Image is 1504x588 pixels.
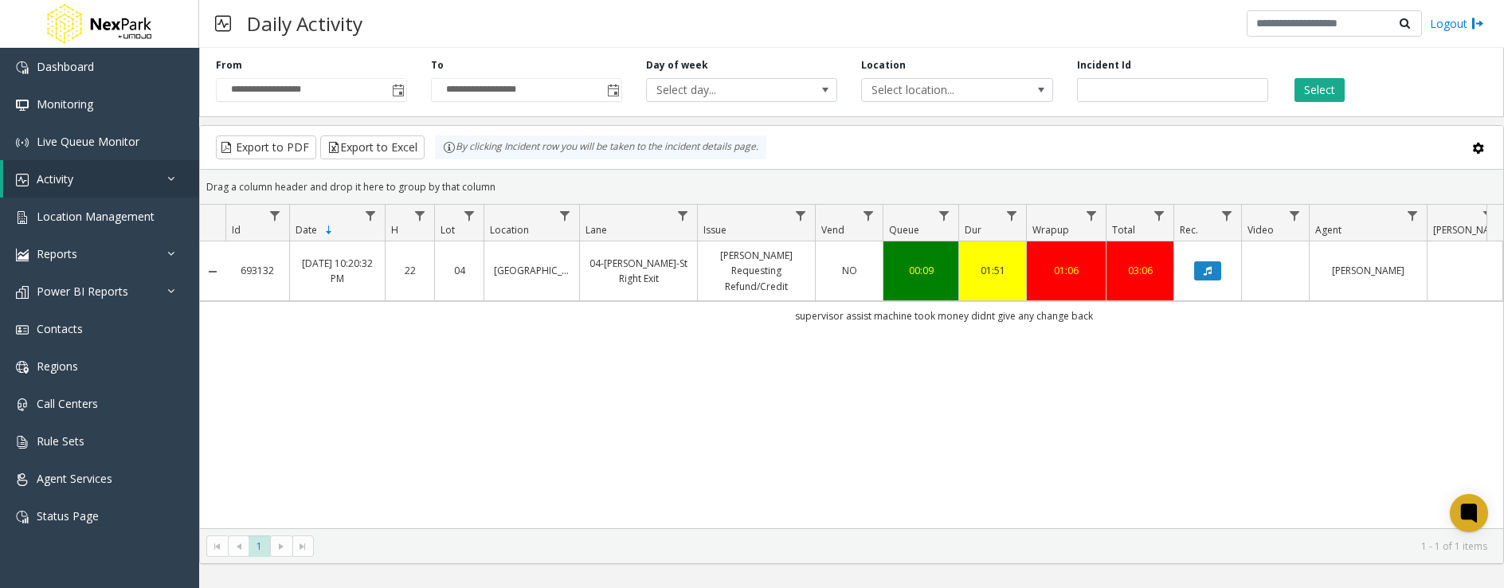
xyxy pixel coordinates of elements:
a: H Filter Menu [409,205,431,226]
span: Rec. [1180,223,1198,237]
span: Live Queue Monitor [37,134,139,149]
img: infoIcon.svg [443,141,456,154]
a: [PERSON_NAME] Requesting Refund/Credit [707,248,805,294]
div: By clicking Incident row you will be taken to the incident details page. [435,135,766,159]
a: Id Filter Menu [264,205,286,226]
span: Total [1112,223,1135,237]
img: logout [1471,15,1484,32]
label: From [216,58,242,73]
a: Parker Filter Menu [1478,205,1499,226]
a: Vend Filter Menu [858,205,879,226]
kendo-pager-info: 1 - 1 of 1 items [323,539,1487,553]
span: Dur [965,223,981,237]
label: Day of week [646,58,708,73]
a: 03:06 [1116,263,1164,278]
a: 04-[PERSON_NAME]-St Right Exit [589,256,687,286]
span: Select day... [647,79,799,101]
span: Regions [37,359,78,374]
span: Vend [821,223,844,237]
span: Issue [703,223,727,237]
a: [DATE] 10:20:32 PM [300,256,375,286]
img: 'icon' [16,436,29,449]
button: Export to PDF [216,135,316,159]
span: NO [842,264,857,277]
a: Dur Filter Menu [1001,205,1023,226]
img: 'icon' [16,511,29,523]
span: Page 1 [249,535,270,557]
span: Reports [37,246,77,261]
span: Call Centers [37,396,98,411]
a: Issue Filter Menu [790,205,812,226]
a: Video Filter Menu [1284,205,1306,226]
span: Video [1247,223,1274,237]
img: 'icon' [16,473,29,486]
a: Logout [1430,15,1484,32]
span: Select location... [862,79,1014,101]
span: Queue [889,223,919,237]
img: 'icon' [16,286,29,299]
a: Activity [3,160,199,198]
a: [GEOGRAPHIC_DATA] [494,263,570,278]
a: 22 [395,263,425,278]
a: Lot Filter Menu [459,205,480,226]
img: 'icon' [16,323,29,336]
span: Contacts [37,321,83,336]
label: To [431,58,444,73]
span: Toggle popup [604,79,621,101]
span: Wrapup [1032,223,1069,237]
label: Location [861,58,906,73]
a: 00:09 [893,263,949,278]
span: Power BI Reports [37,284,128,299]
span: Id [232,223,241,237]
a: Wrapup Filter Menu [1081,205,1103,226]
a: Date Filter Menu [360,205,382,226]
div: Drag a column header and drop it here to group by that column [200,173,1503,201]
div: Data table [200,205,1503,528]
img: 'icon' [16,99,29,112]
span: Sortable [323,224,335,237]
span: Rule Sets [37,433,84,449]
span: Date [296,223,317,237]
span: H [391,223,398,237]
span: Lane [586,223,607,237]
img: 'icon' [16,361,29,374]
span: Activity [37,171,73,186]
img: 'icon' [16,211,29,224]
span: Monitoring [37,96,93,112]
img: 'icon' [16,398,29,411]
img: 'icon' [16,174,29,186]
span: Agent Services [37,471,112,486]
a: Rec. Filter Menu [1216,205,1238,226]
a: NO [825,263,873,278]
span: Agent [1315,223,1341,237]
img: 'icon' [16,136,29,149]
a: Total Filter Menu [1149,205,1170,226]
button: Select [1294,78,1345,102]
span: Toggle popup [389,79,406,101]
span: Status Page [37,508,99,523]
a: 01:51 [969,263,1016,278]
span: Location Management [37,209,155,224]
label: Incident Id [1077,58,1131,73]
a: [PERSON_NAME] [1319,263,1417,278]
h3: Daily Activity [239,4,370,43]
button: Export to Excel [320,135,425,159]
a: 04 [445,263,474,278]
a: Collapse Details [200,265,225,278]
img: 'icon' [16,61,29,74]
img: pageIcon [215,4,231,43]
span: Dashboard [37,59,94,74]
a: 01:06 [1036,263,1096,278]
img: 'icon' [16,249,29,261]
a: Agent Filter Menu [1402,205,1424,226]
span: Lot [441,223,455,237]
span: Location [490,223,529,237]
a: Lane Filter Menu [672,205,694,226]
a: 693132 [235,263,280,278]
a: Queue Filter Menu [934,205,955,226]
a: Location Filter Menu [554,205,576,226]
